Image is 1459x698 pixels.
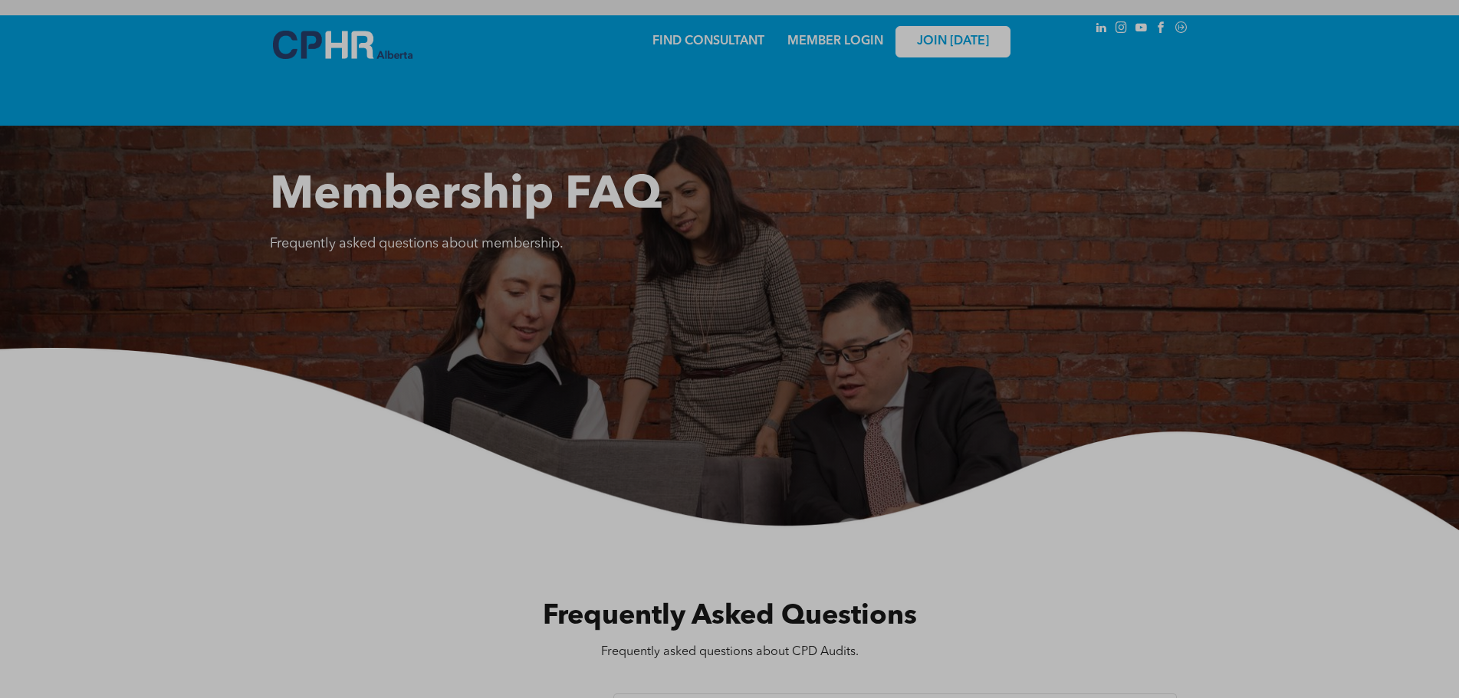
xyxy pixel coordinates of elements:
[917,34,989,49] span: JOIN [DATE]
[270,173,662,219] span: Membership FAQ
[787,35,883,48] a: MEMBER LOGIN
[1173,19,1190,40] a: Social network
[270,237,564,251] span: Frequently asked questions about membership.
[543,603,917,631] span: Frequently Asked Questions
[273,31,412,59] img: A blue and white logo for cp alberta
[601,646,859,658] span: Frequently asked questions about CPD Audits.
[1093,19,1110,40] a: linkedin
[1133,19,1150,40] a: youtube
[1113,19,1130,40] a: instagram
[895,26,1010,57] a: JOIN [DATE]
[1153,19,1170,40] a: facebook
[652,35,764,48] a: FIND CONSULTANT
